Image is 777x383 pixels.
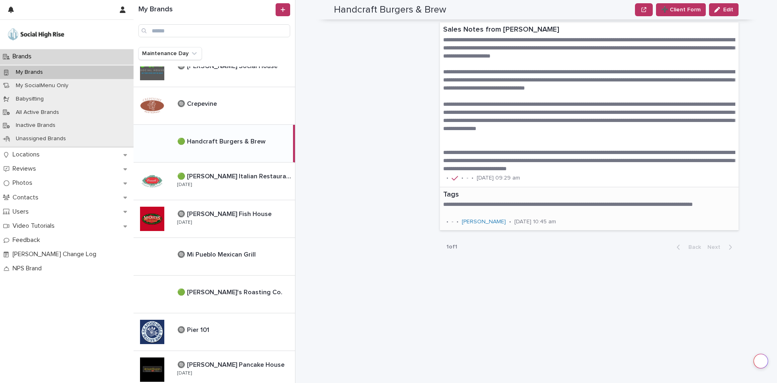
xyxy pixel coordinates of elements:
[446,218,448,225] p: •
[134,49,295,87] a: 🔘 [PERSON_NAME] Social House🔘 [PERSON_NAME] Social House
[670,244,704,251] button: Back
[461,175,463,182] p: •
[723,7,733,13] span: Edit
[9,53,38,60] p: Brands
[9,222,61,230] p: Video Tutorials
[177,220,192,225] p: [DATE]
[134,276,295,313] a: 🟢 [PERSON_NAME]'s Roasting Co.🟢 [PERSON_NAME]'s Roasting Co.
[177,136,267,145] p: 🟢 Handcraft Burgers & Brew
[177,325,211,334] p: 🔘 Pier 101
[9,122,62,129] p: Inactive Brands
[684,244,701,250] span: Back
[9,194,45,201] p: Contacts
[9,236,47,244] p: Feedback
[9,179,39,187] p: Photos
[514,218,556,225] p: [DATE] 10:45 am
[177,249,257,259] p: 🔘 Mi Pueblo Mexican Grill
[9,208,35,216] p: Users
[9,165,42,173] p: Reviews
[462,218,506,225] a: [PERSON_NAME]
[704,244,739,251] button: Next
[477,175,520,182] p: [DATE] 09:29 am
[334,4,446,16] h2: Handcraft Burgers & Brew
[177,370,192,376] p: [DATE]
[9,96,50,103] p: Babysitting
[138,5,274,14] h1: My Brands
[443,26,735,34] p: Sales Notes from [PERSON_NAME]
[707,244,725,250] span: Next
[471,175,473,182] p: •
[134,163,295,200] a: 🟢 [PERSON_NAME] Italian Restaurant🟢 [PERSON_NAME] Italian Restaurant [DATE]
[177,171,293,180] p: 🟢 [PERSON_NAME] Italian Restaurant
[440,237,464,257] p: 1 of 1
[443,190,735,199] p: Tags
[177,98,219,108] p: 🔘 Crepevine
[456,218,459,225] p: •
[9,82,75,89] p: My SocialMenu Only
[6,26,66,43] img: o5DnuTxEQV6sW9jFYBBf
[134,238,295,276] a: 🔘 Mi Pueblo Mexican Grill🔘 Mi Pueblo Mexican Grill
[509,218,511,225] p: •
[9,265,48,272] p: NPS Brand
[177,209,273,218] p: 🔘 [PERSON_NAME] Fish House
[134,313,295,351] a: 🔘 Pier 101🔘 Pier 101
[467,175,468,182] p: -
[9,109,66,116] p: All Active Brands
[661,6,701,14] span: ➕ Client Form
[138,24,290,37] input: Search
[9,151,46,158] p: Locations
[9,250,103,258] p: [PERSON_NAME] Change Log
[656,3,706,16] button: ➕ Client Form
[177,287,284,296] p: 🟢 [PERSON_NAME]'s Roasting Co.
[177,359,286,369] p: 🔘 [PERSON_NAME] Pancake House
[709,3,739,16] button: Edit
[452,218,453,225] p: -
[134,87,295,125] a: 🔘 Crepevine🔘 Crepevine
[9,69,49,76] p: My Brands
[138,47,202,60] button: Maintenance Day
[134,125,295,163] a: 🟢 Handcraft Burgers & Brew🟢 Handcraft Burgers & Brew
[446,175,448,182] p: •
[177,182,192,188] p: [DATE]
[9,135,72,142] p: Unassigned Brands
[134,200,295,238] a: 🔘 [PERSON_NAME] Fish House🔘 [PERSON_NAME] Fish House [DATE]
